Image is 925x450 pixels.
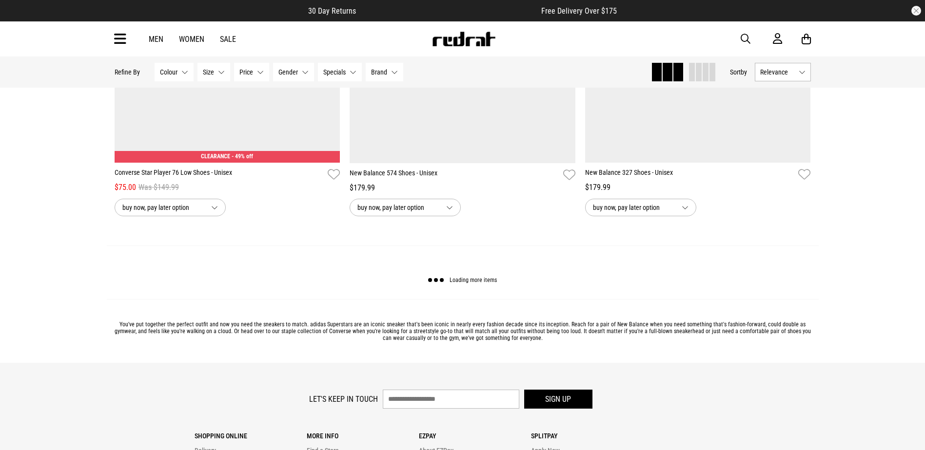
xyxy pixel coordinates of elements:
button: Brand [366,63,403,81]
button: buy now, pay later option [350,199,461,216]
a: New Balance 327 Shoes - Unisex [585,168,795,182]
span: buy now, pay later option [593,202,674,213]
button: buy now, pay later option [115,199,226,216]
a: Converse Star Player 76 Low Shoes - Unisex [115,168,324,182]
span: Was $149.99 [138,182,179,193]
div: $179.99 [350,182,575,194]
span: Colour [160,68,177,76]
span: Free Delivery Over $175 [541,6,617,16]
button: Gender [273,63,314,81]
a: Sale [220,35,236,44]
button: Relevance [755,63,811,81]
button: Specials [318,63,362,81]
button: Colour [155,63,194,81]
span: Gender [278,68,298,76]
button: Sortby [730,66,747,78]
button: buy now, pay later option [585,199,696,216]
p: Splitpay [531,432,643,440]
div: $179.99 [585,182,811,193]
span: Size [203,68,214,76]
iframe: Customer reviews powered by Trustpilot [375,6,522,16]
span: Specials [323,68,346,76]
span: Relevance [760,68,795,76]
span: buy now, pay later option [122,202,203,213]
span: 30 Day Returns [308,6,356,16]
button: Open LiveChat chat widget [8,4,37,33]
p: Shopping Online [195,432,307,440]
span: Brand [371,68,387,76]
a: Men [149,35,163,44]
span: Loading more items [450,277,497,284]
p: Refine By [115,68,140,76]
p: Ezpay [419,432,531,440]
p: You've put together the perfect outfit and now you need the sneakers to match. adidas Superstars ... [115,321,811,341]
span: buy now, pay later option [357,202,438,213]
span: $75.00 [115,182,136,193]
span: by [741,68,747,76]
span: Price [239,68,253,76]
button: Price [234,63,269,81]
img: Redrat logo [432,32,496,46]
button: Sign up [524,390,592,409]
a: Women [179,35,204,44]
span: CLEARANCE [201,153,230,160]
a: New Balance 574 Shoes - Unisex [350,168,559,182]
label: Let's keep in touch [309,394,378,404]
span: - 49% off [232,153,253,160]
p: More Info [307,432,419,440]
button: Size [197,63,230,81]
